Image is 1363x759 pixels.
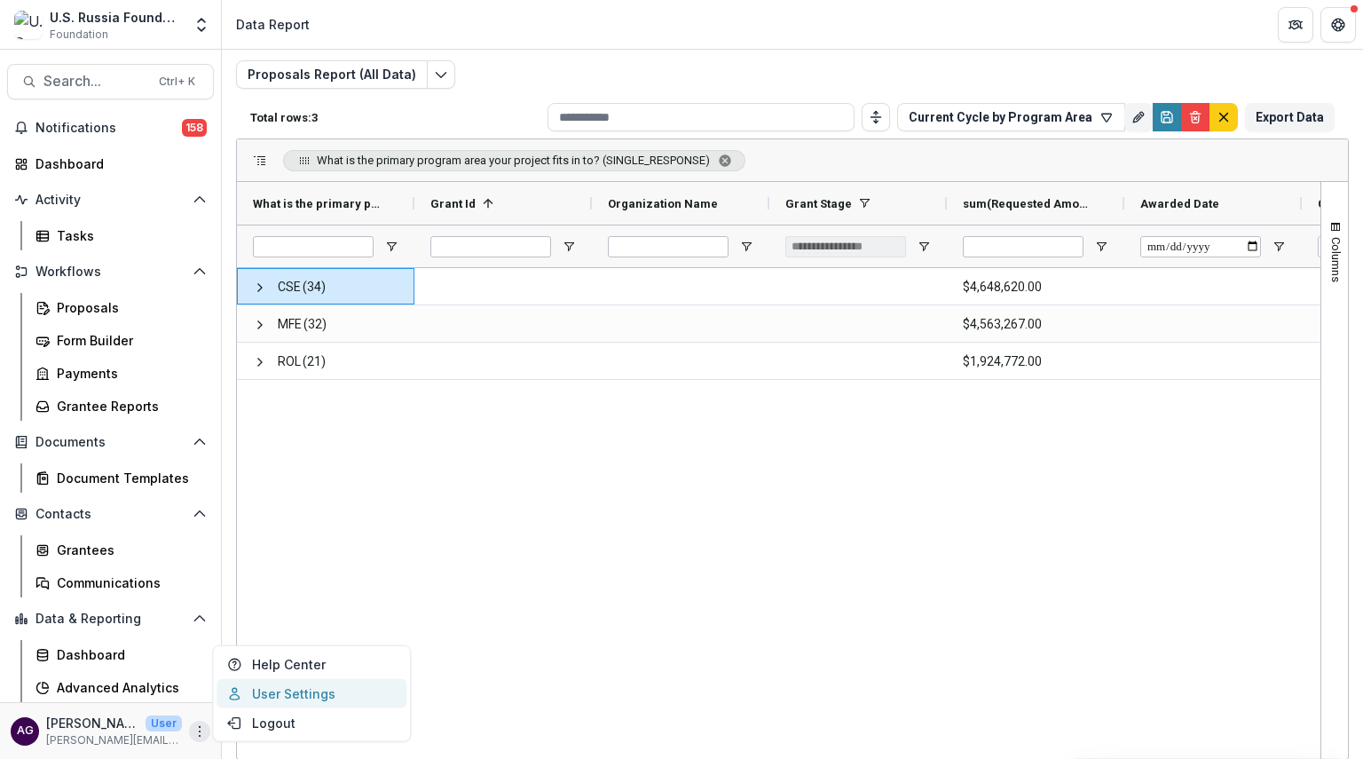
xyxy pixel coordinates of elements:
button: Open entity switcher [189,7,214,43]
button: Toggle auto height [862,103,890,131]
span: (34) [303,269,326,305]
p: Total rows: 3 [250,111,540,124]
span: $1,924,772.00 [963,344,1108,380]
button: Edit selected report [427,60,455,89]
div: Alan Griffin [17,725,34,737]
div: Row Groups [283,150,745,171]
div: Communications [57,573,200,592]
p: [PERSON_NAME][EMAIL_ADDRESS][PERSON_NAME][DOMAIN_NAME] [46,732,182,748]
button: Open Activity [7,186,214,214]
div: Proposals [57,298,200,317]
a: Grantee Reports [28,391,214,421]
button: Open Contacts [7,500,214,528]
span: MFE [278,306,302,343]
span: Activity [35,193,185,208]
div: Payments [57,364,200,383]
button: Rename [1124,103,1153,131]
button: Delete [1181,103,1209,131]
span: What is the primary program area your project fits in to? (SINGLE_RESPONSE) [253,197,384,210]
p: [PERSON_NAME] [46,714,138,732]
span: Foundation [50,27,108,43]
span: What is the primary program area your project fits in to? (SINGLE_RESPONSE). Press ENTER to sort.... [283,150,745,171]
a: Proposals [28,293,214,322]
button: Open Data & Reporting [7,605,214,633]
a: Grantees [28,535,214,565]
img: U.S. Russia Foundation [14,11,43,39]
a: Advanced Analytics [28,673,214,702]
button: Open Filter Menu [384,240,398,254]
span: $4,563,267.00 [963,306,1108,343]
span: sum(Requested Amount) [963,197,1094,210]
span: ROL [278,344,301,380]
div: Grantee Reports [57,397,200,415]
button: Open Filter Menu [739,240,753,254]
a: Payments [28,359,214,388]
input: Awarded Date Filter Input [1140,236,1261,257]
span: 158 [182,119,207,137]
button: Notifications158 [7,114,214,142]
button: default [1209,103,1238,131]
span: $4,648,620.00 [963,269,1108,305]
button: Open Filter Menu [1272,240,1286,254]
a: Tasks [28,221,214,250]
div: Document Templates [57,469,200,487]
div: Data Report [236,15,310,34]
span: Documents [35,435,185,450]
span: Search... [43,73,148,90]
div: Dashboard [35,154,200,173]
nav: breadcrumb [229,12,317,37]
a: Form Builder [28,326,214,355]
span: Awarded Date [1140,197,1219,210]
span: What is the primary program area your project fits in to? (SINGLE_RESPONSE) [317,154,710,167]
a: Communications [28,568,214,597]
div: Form Builder [57,331,200,350]
button: Open Filter Menu [562,240,576,254]
span: Grant Stage [785,197,852,210]
button: Open Filter Menu [917,240,931,254]
span: Contacts [35,507,185,522]
button: Current Cycle by Program Area [897,103,1125,131]
button: Open Filter Menu [1094,240,1108,254]
div: Dashboard [57,645,200,664]
div: Tasks [57,226,200,245]
a: Dashboard [28,640,214,669]
span: Data & Reporting [35,612,185,627]
button: More [189,721,210,742]
button: Get Help [1320,7,1356,43]
div: Ctrl + K [155,72,199,91]
span: Workflows [35,265,185,280]
div: Grantees [57,541,200,559]
input: sum(Requested Amount) Filter Input [963,236,1083,257]
div: Advanced Analytics [57,678,200,697]
p: User [146,716,182,731]
input: Grant Id Filter Input [430,236,551,257]
span: (21) [303,344,326,380]
span: Notifications [35,121,182,136]
input: Organization Name Filter Input [608,236,729,257]
button: Partners [1278,7,1313,43]
a: Document Templates [28,463,214,493]
button: Open Documents [7,428,214,456]
button: Open Workflows [7,257,214,286]
span: CSE [278,269,301,305]
span: Organization Name [608,197,718,210]
button: Proposals Report (All Data) [236,60,428,89]
span: Grant Id [430,197,476,210]
span: (32) [303,306,327,343]
button: Export Data [1245,103,1335,131]
span: Columns [1329,237,1343,282]
a: Dashboard [7,149,214,178]
button: Save [1153,103,1181,131]
input: What is the primary program area your project fits in to? (SINGLE_RESPONSE) Filter Input [253,236,374,257]
button: Search... [7,64,214,99]
div: U.S. Russia Foundation [50,8,182,27]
